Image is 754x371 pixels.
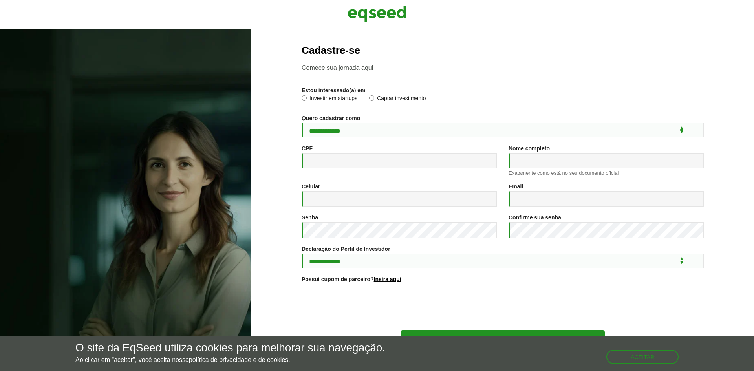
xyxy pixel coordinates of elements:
[302,88,366,93] label: Estou interessado(a) em
[189,357,289,363] a: política de privacidade e de cookies
[302,95,357,103] label: Investir em startups
[75,342,385,354] h5: O site da EqSeed utiliza cookies para melhorar sua navegação.
[302,95,307,101] input: Investir em startups
[509,215,561,220] label: Confirme sua senha
[302,115,360,121] label: Quero cadastrar como
[302,184,320,189] label: Celular
[75,356,385,364] p: Ao clicar em "aceitar", você aceita nossa .
[374,276,401,282] a: Insira aqui
[401,330,605,347] button: Cadastre-se
[302,146,313,151] label: CPF
[302,45,704,56] h2: Cadastre-se
[302,246,390,252] label: Declaração do Perfil de Investidor
[509,146,550,151] label: Nome completo
[509,170,704,175] div: Exatamente como está no seu documento oficial
[606,350,679,364] button: Aceitar
[509,184,523,189] label: Email
[302,215,318,220] label: Senha
[302,276,401,282] label: Possui cupom de parceiro?
[369,95,426,103] label: Captar investimento
[369,95,374,101] input: Captar investimento
[348,4,406,24] img: EqSeed Logo
[443,292,562,322] iframe: reCAPTCHA
[302,64,704,71] p: Comece sua jornada aqui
